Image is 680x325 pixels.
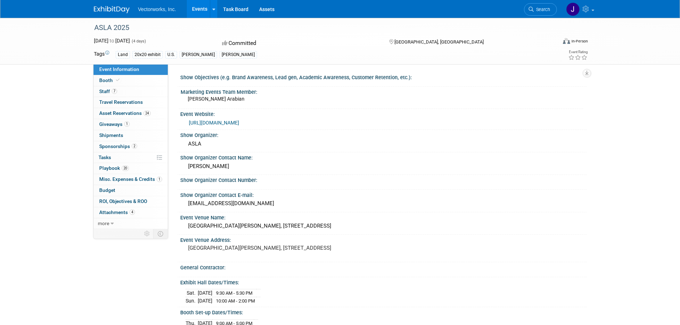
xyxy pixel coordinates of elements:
[153,229,168,238] td: Toggle Event Tabs
[571,39,588,44] div: In-Person
[188,96,245,102] span: [PERSON_NAME] Arabian
[99,121,130,127] span: Giveaways
[165,51,177,59] div: U.S.
[515,37,588,48] div: Event Format
[181,87,583,96] div: Marketing Events Team Member:
[566,2,580,16] img: Jennifer Niziolek
[198,297,212,304] td: [DATE]
[94,141,168,152] a: Sponsorships2
[216,298,255,304] span: 10:00 AM - 2:00 PM
[112,88,117,94] span: 7
[180,175,586,184] div: Show Organizer Contact Number:
[138,6,176,12] span: Vectorworks, Inc.
[94,185,168,196] a: Budget
[563,38,570,44] img: Format-Inperson.png
[94,119,168,130] a: Giveaways1
[94,64,168,75] a: Event Information
[109,38,115,44] span: to
[180,72,586,81] div: Show Objectives (e.g. Brand Awareness, Lead gen, Academic Awareness, Customer Retention, etc.):
[122,166,129,171] span: 20
[180,307,586,316] div: Booth Set-up Dates/Times:
[94,75,168,86] a: Booth
[116,78,120,82] i: Booth reservation complete
[99,154,111,160] span: Tasks
[94,130,168,141] a: Shipments
[94,86,168,97] a: Staff7
[130,209,135,215] span: 4
[99,99,143,105] span: Travel Reservations
[94,6,130,13] img: ExhibitDay
[94,50,109,59] td: Tags
[186,138,581,149] div: ASLA
[116,51,130,59] div: Land
[94,174,168,185] a: Misc. Expenses & Credits1
[94,163,168,174] a: Playbook20
[143,111,151,116] span: 24
[157,177,162,182] span: 1
[141,229,153,238] td: Personalize Event Tab Strip
[186,198,581,209] div: [EMAIL_ADDRESS][DOMAIN_NAME]
[99,132,123,138] span: Shipments
[180,277,586,286] div: Exhibit Hall Dates/Times:
[94,207,168,218] a: Attachments4
[92,21,546,34] div: ASLA 2025
[180,51,217,59] div: [PERSON_NAME]
[180,190,586,199] div: Show Organizer Contact E-mail:
[132,143,137,149] span: 2
[186,289,198,297] td: Sat.
[394,39,484,45] span: [GEOGRAPHIC_DATA], [GEOGRAPHIC_DATA]
[99,198,147,204] span: ROI, Objectives & ROO
[220,51,257,59] div: [PERSON_NAME]
[131,39,146,44] span: (4 days)
[99,176,162,182] span: Misc. Expenses & Credits
[180,212,586,221] div: Event Venue Name:
[180,235,586,244] div: Event Venue Address:
[124,121,130,127] span: 1
[98,220,109,226] span: more
[188,245,342,251] pre: [GEOGRAPHIC_DATA][PERSON_NAME], [STREET_ADDRESS]
[534,7,550,12] span: Search
[99,209,135,215] span: Attachments
[99,187,115,193] span: Budget
[186,220,581,232] div: [GEOGRAPHIC_DATA][PERSON_NAME], [STREET_ADDRESS]
[189,120,239,126] a: [URL][DOMAIN_NAME]
[180,152,586,161] div: Show Organizer Contact Name:
[94,152,168,163] a: Tasks
[220,37,378,50] div: Committed
[94,97,168,108] a: Travel Reservations
[568,50,588,54] div: Event Rating
[99,66,139,72] span: Event Information
[99,143,137,149] span: Sponsorships
[198,289,212,297] td: [DATE]
[94,38,130,44] span: [DATE] [DATE]
[99,165,129,171] span: Playbook
[180,130,586,139] div: Show Organizer:
[94,196,168,207] a: ROI, Objectives & ROO
[186,161,581,172] div: [PERSON_NAME]
[132,51,163,59] div: 20x20 exhibit
[180,109,586,118] div: Event Website:
[216,290,252,296] span: 9:30 AM - 5:30 PM
[94,108,168,119] a: Asset Reservations24
[524,3,557,16] a: Search
[99,88,117,94] span: Staff
[180,262,586,271] div: General Contractor:
[99,77,121,83] span: Booth
[186,297,198,304] td: Sun.
[94,218,168,229] a: more
[99,110,151,116] span: Asset Reservations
